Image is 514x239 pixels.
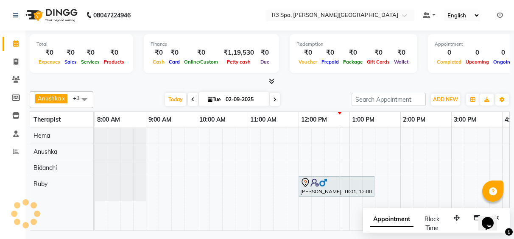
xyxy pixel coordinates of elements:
a: 2:00 PM [401,114,427,126]
a: 1:00 PM [350,114,377,126]
div: Redemption [296,41,411,48]
span: Therapist [34,116,61,123]
span: ADD NEW [433,96,458,103]
div: ₹0 [182,48,220,58]
div: ₹0 [79,48,102,58]
div: ₹1,19,530 [220,48,257,58]
div: ₹0 [36,48,62,58]
span: Ruby [34,180,47,188]
span: Upcoming [464,59,491,65]
span: Petty cash [225,59,253,65]
a: 9:00 AM [146,114,173,126]
span: Cash [151,59,167,65]
span: Products [102,59,126,65]
div: ₹0 [392,48,411,58]
span: Prepaid [319,59,341,65]
span: Bidanchi [34,164,57,172]
div: 0 [464,48,491,58]
span: Card [167,59,182,65]
div: ₹0 [296,48,319,58]
span: Due [258,59,271,65]
div: ₹0 [62,48,79,58]
div: Total [36,41,126,48]
span: Appointment [370,212,413,227]
div: ₹0 [319,48,341,58]
div: 0 [435,48,464,58]
div: ₹0 [167,48,182,58]
span: Services [79,59,102,65]
span: Gift Cards [365,59,392,65]
span: Completed [435,59,464,65]
div: ₹0 [365,48,392,58]
span: Voucher [296,59,319,65]
span: Hema [34,132,50,139]
iframe: chat widget [478,205,506,231]
span: Block Time [425,215,439,232]
img: logo [22,3,80,27]
div: ₹0 [257,48,272,58]
span: Online/Custom [182,59,220,65]
div: ₹0 [341,48,365,58]
span: +3 [73,94,86,101]
span: Anushka [34,148,57,156]
button: ADD NEW [431,94,460,106]
b: 08047224946 [93,3,131,27]
a: 11:00 AM [248,114,279,126]
a: 12:00 PM [299,114,329,126]
div: [PERSON_NAME], TK01, 12:00 PM-01:30 PM, Deep Tissue Repair Therapy 90 Min([DEMOGRAPHIC_DATA]) [299,178,374,195]
input: 2025-09-02 [223,93,265,106]
a: 3:00 PM [452,114,478,126]
span: Today [165,93,186,106]
span: Tue [206,96,223,103]
span: Sales [62,59,79,65]
a: x [61,95,65,102]
span: Anushka [38,95,61,102]
input: Search Appointment [352,93,426,106]
div: ₹0 [102,48,126,58]
span: Wallet [392,59,411,65]
a: 8:00 AM [95,114,122,126]
div: ₹0 [151,48,167,58]
span: Expenses [36,59,62,65]
span: Package [341,59,365,65]
div: Finance [151,41,272,48]
a: 10:00 AM [197,114,228,126]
